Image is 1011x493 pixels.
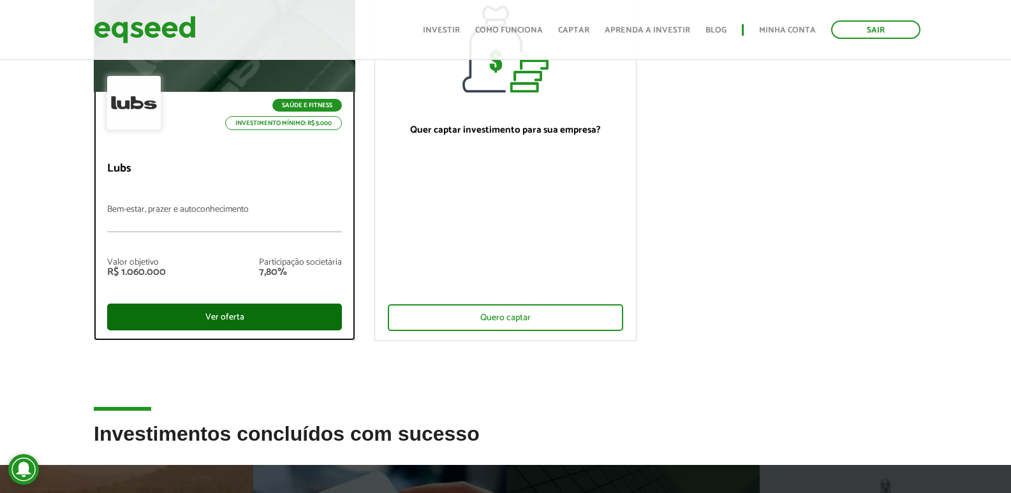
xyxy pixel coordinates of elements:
[605,26,690,34] a: Aprenda a investir
[759,26,816,34] a: Minha conta
[107,205,342,232] p: Bem-estar, prazer e autoconhecimento
[259,258,342,267] div: Participação societária
[831,20,920,39] a: Sair
[259,267,342,277] div: 7,80%
[272,99,342,112] p: Saúde e Fitness
[94,423,917,464] h2: Investimentos concluídos com sucesso
[107,258,166,267] div: Valor objetivo
[388,124,623,136] p: Quer captar investimento para sua empresa?
[558,26,589,34] a: Captar
[475,26,543,34] a: Como funciona
[225,116,342,130] p: Investimento mínimo: R$ 5.000
[94,13,196,47] img: EqSeed
[423,26,460,34] a: Investir
[705,26,727,34] a: Blog
[107,304,342,330] div: Ver oferta
[107,162,342,176] p: Lubs
[107,267,166,277] div: R$ 1.060.000
[388,304,623,331] div: Quero captar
